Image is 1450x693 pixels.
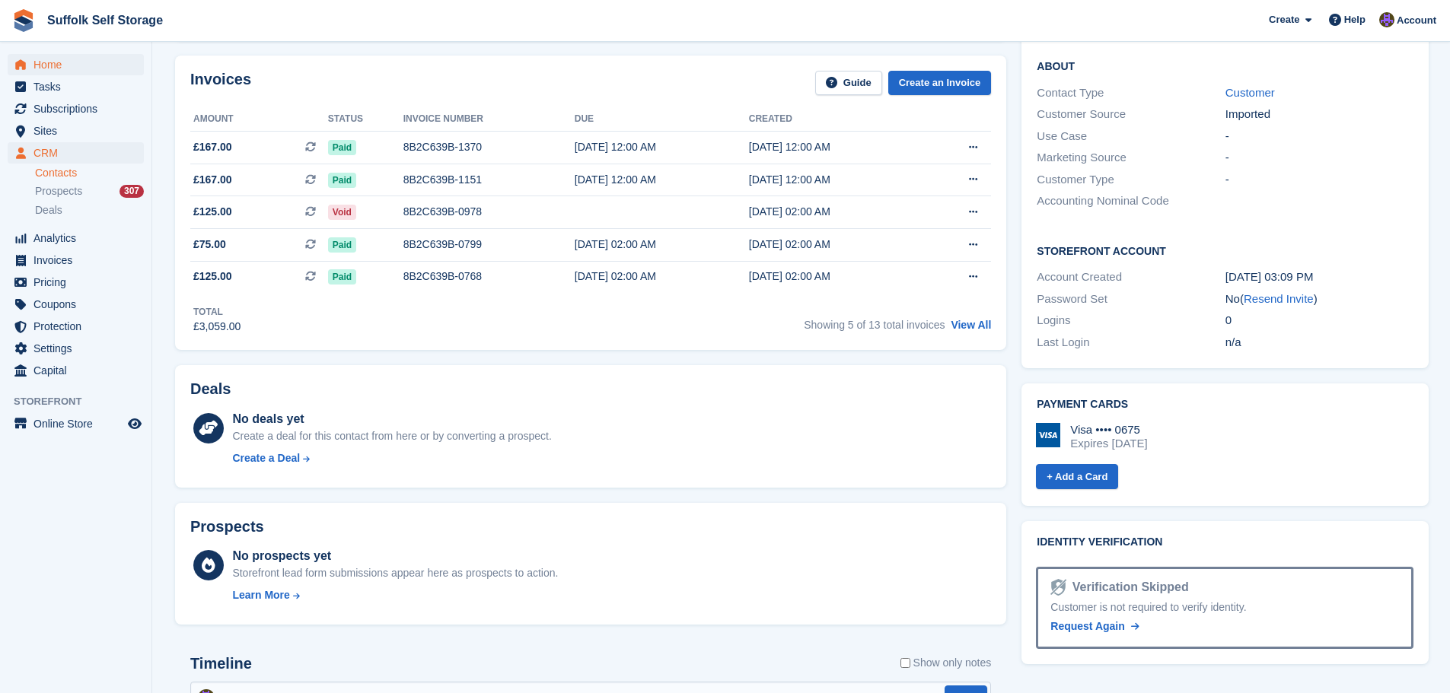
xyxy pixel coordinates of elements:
[8,98,144,119] a: menu
[749,237,923,253] div: [DATE] 02:00 AM
[33,98,125,119] span: Subscriptions
[8,272,144,293] a: menu
[900,655,910,671] input: Show only notes
[8,360,144,381] a: menu
[33,142,125,164] span: CRM
[232,428,551,444] div: Create a deal for this contact from here or by converting a prospect.
[1036,423,1060,447] img: Visa Logo
[328,107,403,132] th: Status
[888,71,992,96] a: Create an Invoice
[749,139,923,155] div: [DATE] 12:00 AM
[14,394,151,409] span: Storefront
[8,54,144,75] a: menu
[33,54,125,75] span: Home
[1037,128,1225,145] div: Use Case
[193,139,232,155] span: £167.00
[8,76,144,97] a: menu
[232,587,289,603] div: Learn More
[193,237,226,253] span: £75.00
[232,587,558,603] a: Learn More
[1070,437,1147,450] div: Expires [DATE]
[35,203,62,218] span: Deals
[900,655,992,671] label: Show only notes
[1037,192,1225,210] div: Accounting Nominal Code
[8,227,144,249] a: menu
[33,294,125,315] span: Coupons
[8,250,144,271] a: menu
[1066,578,1189,596] div: Verification Skipped
[35,183,144,199] a: Prospects 307
[575,139,749,155] div: [DATE] 12:00 AM
[1225,86,1275,99] a: Customer
[403,107,575,132] th: Invoice number
[1244,292,1314,305] a: Resend Invite
[1037,399,1413,411] h2: Payment cards
[1037,291,1225,308] div: Password Set
[190,380,231,398] h2: Deals
[403,172,575,188] div: 8B2C639B-1151
[33,250,125,271] span: Invoices
[232,410,551,428] div: No deals yet
[1050,620,1125,632] span: Request Again
[33,316,125,337] span: Protection
[1344,12,1366,27] span: Help
[403,204,575,220] div: 8B2C639B-0978
[33,272,125,293] span: Pricing
[1037,536,1413,548] h2: Identity verification
[749,172,923,188] div: [DATE] 12:00 AM
[35,166,144,180] a: Contacts
[232,565,558,581] div: Storefront lead form submissions appear here as prospects to action.
[1225,291,1413,308] div: No
[1037,312,1225,329] div: Logins
[8,142,144,164] a: menu
[1036,464,1118,489] a: + Add a Card
[403,139,575,155] div: 8B2C639B-1370
[1037,171,1225,189] div: Customer Type
[33,120,125,141] span: Sites
[1225,312,1413,329] div: 0
[33,76,125,97] span: Tasks
[749,269,923,285] div: [DATE] 02:00 AM
[1225,149,1413,167] div: -
[1269,12,1299,27] span: Create
[1037,84,1225,102] div: Contact Type
[35,202,144,218] a: Deals
[328,269,356,285] span: Paid
[1225,171,1413,189] div: -
[575,172,749,188] div: [DATE] 12:00 AM
[190,71,251,96] h2: Invoices
[815,71,882,96] a: Guide
[1225,334,1413,351] div: n/a
[8,294,144,315] a: menu
[193,269,232,285] span: £125.00
[1037,334,1225,351] div: Last Login
[8,413,144,434] a: menu
[33,227,125,249] span: Analytics
[232,450,300,466] div: Create a Deal
[193,172,232,188] span: £167.00
[232,450,551,466] a: Create a Deal
[1037,269,1225,286] div: Account Created
[1225,106,1413,123] div: Imported
[403,269,575,285] div: 8B2C639B-0768
[190,518,264,536] h2: Prospects
[8,338,144,359] a: menu
[33,338,125,359] span: Settings
[12,9,35,32] img: stora-icon-8386f47178a22dfd0bd8f6a31ec36ba5ce8667c1dd55bd0f319d3a0aa187defe.svg
[190,655,252,672] h2: Timeline
[120,185,144,198] div: 307
[232,547,558,565] div: No prospects yet
[1397,13,1436,28] span: Account
[33,360,125,381] span: Capital
[575,269,749,285] div: [DATE] 02:00 AM
[8,316,144,337] a: menu
[1037,243,1413,258] h2: Storefront Account
[951,319,991,331] a: View All
[749,204,923,220] div: [DATE] 02:00 AM
[193,305,241,319] div: Total
[749,107,923,132] th: Created
[403,237,575,253] div: 8B2C639B-0799
[328,237,356,253] span: Paid
[193,319,241,335] div: £3,059.00
[193,204,232,220] span: £125.00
